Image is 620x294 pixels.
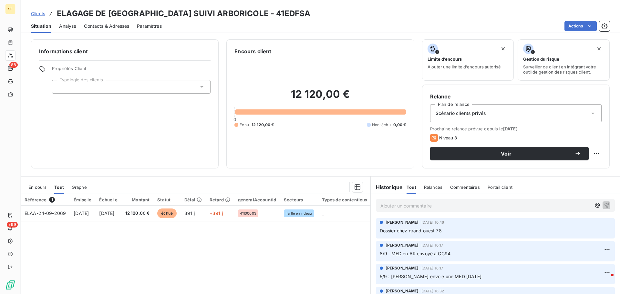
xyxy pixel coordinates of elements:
[49,197,55,203] span: 1
[488,185,512,190] span: Portail client
[523,56,559,62] span: Gestion du risque
[564,21,597,31] button: Actions
[371,183,403,191] h6: Historique
[598,272,614,288] iframe: Intercom live chat
[184,197,202,202] div: Délai
[286,211,312,215] span: Taille en rideau
[386,265,419,271] span: [PERSON_NAME]
[157,208,177,218] span: échue
[430,93,602,100] h6: Relance
[380,274,481,279] span: 5/9 : [PERSON_NAME] envoie une MED [DATE]
[407,185,416,190] span: Tout
[421,220,444,224] span: [DATE] 10:46
[210,210,223,216] span: +391 j
[450,185,480,190] span: Commentaires
[503,126,518,131] span: [DATE]
[5,4,15,14] div: SE
[240,211,256,215] span: 41100003
[31,10,45,17] a: Clients
[393,122,406,128] span: 0,00 €
[74,210,89,216] span: [DATE]
[25,197,66,203] div: Référence
[57,8,310,19] h3: ELAGAGE DE [GEOGRAPHIC_DATA] SUIVI ARBORICOLE - 41EDFSA
[518,39,610,81] button: Gestion du risqueSurveiller ce client en intégrant votre outil de gestion des risques client.
[240,122,249,128] span: Échu
[252,122,274,128] span: 12 120,00 €
[428,56,462,62] span: Limite d’encours
[380,228,442,233] span: Dossier chez grand ouest 78
[238,197,276,202] div: generalAccountId
[424,185,442,190] span: Relances
[438,151,574,156] span: Voir
[322,210,324,216] span: _
[421,266,443,270] span: [DATE] 16:17
[372,122,391,128] span: Non-échu
[422,39,514,81] button: Limite d’encoursAjouter une limite d’encours autorisé
[54,185,64,190] span: Tout
[421,243,443,247] span: [DATE] 10:17
[386,288,419,294] span: [PERSON_NAME]
[99,210,114,216] span: [DATE]
[31,23,51,29] span: Situation
[234,88,406,107] h2: 12 120,00 €
[5,280,15,290] img: Logo LeanPay
[137,23,162,29] span: Paramètres
[421,289,444,293] span: [DATE] 16:32
[184,210,195,216] span: 391 j
[284,197,314,202] div: Secteurs
[39,47,211,55] h6: Informations client
[125,210,150,217] span: 12 120,00 €
[428,64,501,69] span: Ajouter une limite d’encours autorisé
[74,197,91,202] div: Émise le
[28,185,46,190] span: En cours
[59,23,76,29] span: Analyse
[430,126,602,131] span: Prochaine relance prévue depuis le
[125,197,150,202] div: Montant
[7,222,18,228] span: +99
[439,135,457,140] span: Niveau 3
[210,197,230,202] div: Retard
[99,197,117,202] div: Échue le
[31,11,45,16] span: Clients
[84,23,129,29] span: Contacts & Adresses
[25,210,66,216] span: ELAA-24-09-2069
[386,219,419,225] span: [PERSON_NAME]
[233,117,236,122] span: 0
[57,84,63,90] input: Ajouter une valeur
[436,110,486,117] span: Scénario clients privés
[52,66,211,75] span: Propriétés Client
[380,251,450,256] span: 8/9 : MED en AR envoyé à CG94
[386,242,419,248] span: [PERSON_NAME]
[430,147,589,160] button: Voir
[157,197,177,202] div: Statut
[72,185,87,190] span: Graphe
[9,62,18,68] span: 88
[234,47,271,55] h6: Encours client
[322,197,368,202] div: Types de contentieux
[523,64,604,75] span: Surveiller ce client en intégrant votre outil de gestion des risques client.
